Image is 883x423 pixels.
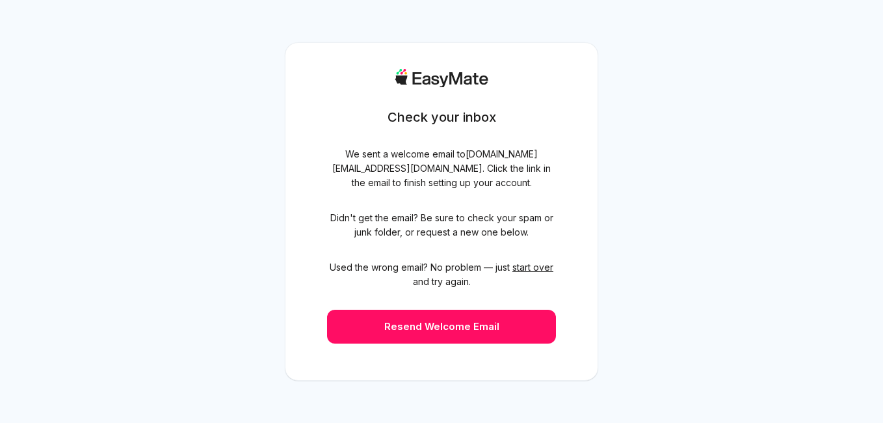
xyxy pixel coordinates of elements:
[327,310,556,344] button: Resend Welcome Email
[327,147,556,190] span: We sent a welcome email to [DOMAIN_NAME][EMAIL_ADDRESS][DOMAIN_NAME] . Click the link in the emai...
[512,260,553,275] button: start over
[327,260,556,289] span: Used the wrong email? No problem — just and try again.
[327,211,556,239] span: Didn't get the email? Be sure to check your spam or junk folder, or request a new one below.
[388,108,496,126] h1: Check your inbox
